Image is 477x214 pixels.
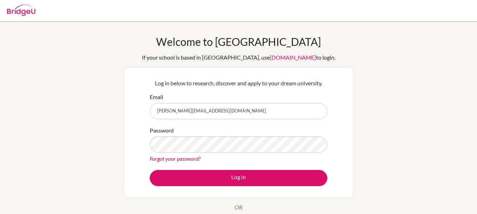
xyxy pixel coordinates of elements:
[150,155,201,162] a: Forgot your password?
[150,170,327,186] button: Log in
[234,203,243,212] p: OR
[270,54,316,61] a: [DOMAIN_NAME]
[142,53,335,62] div: If your school is based in [GEOGRAPHIC_DATA], use to login.
[150,79,327,87] p: Log in below to research, discover and apply to your dream university.
[7,5,35,16] img: Bridge-U
[150,93,163,101] label: Email
[150,126,174,135] label: Password
[156,35,321,48] h1: Welcome to [GEOGRAPHIC_DATA]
